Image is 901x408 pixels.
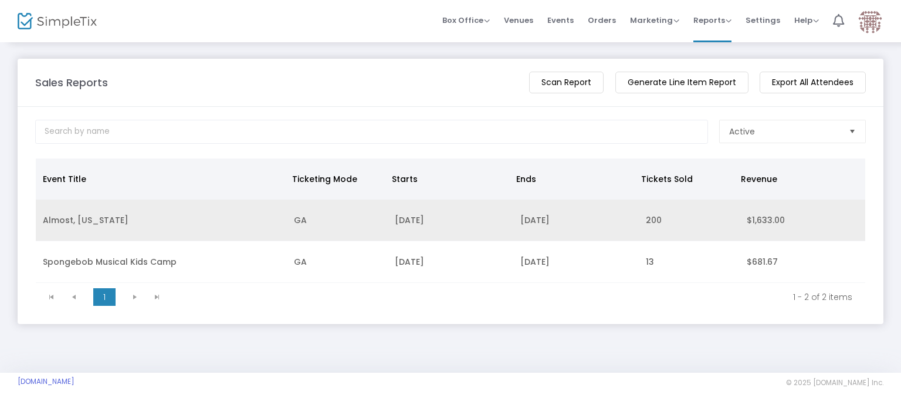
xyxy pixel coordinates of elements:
span: Active [729,126,755,137]
input: Search by name [35,120,708,144]
td: $681.67 [740,241,865,283]
a: [DOMAIN_NAME] [18,377,74,386]
td: [DATE] [388,200,513,241]
span: © 2025 [DOMAIN_NAME] Inc. [786,378,883,387]
td: Spongebob Musical Kids Camp [36,241,287,283]
span: Orders [588,5,616,35]
td: GA [287,241,387,283]
m-panel-title: Sales Reports [35,75,108,90]
m-button: Scan Report [529,72,604,93]
td: $1,633.00 [740,200,865,241]
div: Data table [36,159,865,283]
span: Events [547,5,574,35]
span: Marketing [630,15,679,26]
span: Reports [693,15,731,26]
td: 13 [639,241,739,283]
kendo-pager-info: 1 - 2 of 2 items [177,291,852,303]
span: Box Office [442,15,490,26]
button: Select [844,120,861,143]
m-button: Generate Line Item Report [615,72,748,93]
td: [DATE] [513,241,639,283]
m-button: Export All Attendees [760,72,866,93]
span: Venues [504,5,533,35]
td: 200 [639,200,739,241]
span: Help [794,15,819,26]
td: GA [287,200,387,241]
span: Revenue [741,173,777,185]
td: [DATE] [513,200,639,241]
th: Ends [509,159,634,200]
span: Page 1 [93,288,116,306]
th: Ticketing Mode [285,159,385,200]
th: Event Title [36,159,285,200]
th: Starts [385,159,509,200]
td: [DATE] [388,241,513,283]
th: Tickets Sold [634,159,734,200]
td: Almost, [US_STATE] [36,200,287,241]
span: Settings [746,5,780,35]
